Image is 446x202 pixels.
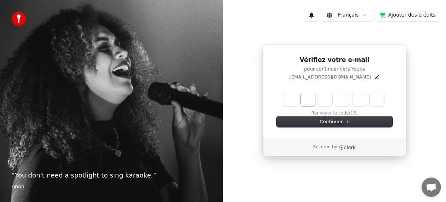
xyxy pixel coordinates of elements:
[320,118,349,125] span: Continuer
[335,93,350,106] input: Digit 4
[277,66,392,72] p: pour continuer vers Youka
[374,74,380,80] button: Edit
[277,116,392,127] button: Continuer
[339,145,356,150] a: Clerk logo
[301,93,315,106] input: Digit 2
[375,9,440,22] button: Ajouter des crédits
[12,12,26,26] img: youka
[289,74,371,80] p: [EMAIL_ADDRESS][DOMAIN_NAME]
[352,93,367,106] input: Digit 5
[12,183,211,190] footer: Anon
[313,144,337,150] p: Secured by
[12,170,211,180] p: “ You don't need a spotlight to sing karaoke. ”
[370,93,384,106] input: Digit 6
[277,56,392,64] h1: Vérifiez votre e-mail
[422,178,441,197] a: Ouvrir le chat
[283,93,298,106] input: Enter verification code. Digit 1
[318,93,332,106] input: Digit 3
[282,92,386,108] div: Verification code input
